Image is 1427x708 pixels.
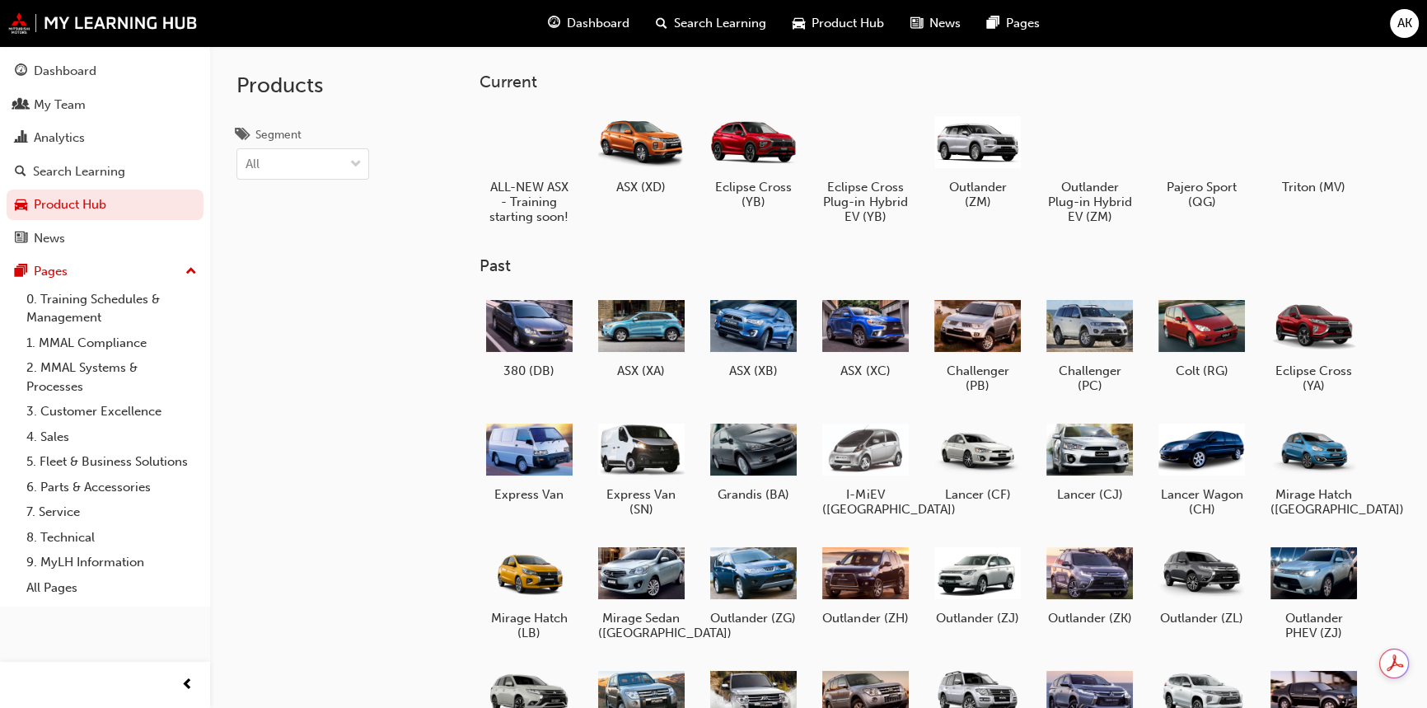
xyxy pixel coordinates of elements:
[592,289,690,385] a: ASX (XA)
[480,73,1401,91] h3: Current
[934,180,1021,209] h5: Outlander (ZM)
[710,611,797,626] h5: Outlander (ZG)
[598,611,685,640] h5: Mirage Sedan ([GEOGRAPHIC_DATA])
[15,165,26,180] span: search-icon
[34,129,85,148] div: Analytics
[33,162,125,181] div: Search Learning
[592,537,690,647] a: Mirage Sedan ([GEOGRAPHIC_DATA])
[816,413,915,523] a: I-MiEV ([GEOGRAPHIC_DATA])
[236,129,249,143] span: tags-icon
[535,7,643,40] a: guage-iconDashboard
[480,537,578,647] a: Mirage Hatch (LB)
[15,64,27,79] span: guage-icon
[822,363,909,378] h5: ASX (XC)
[598,180,685,195] h5: ASX (XD)
[486,611,573,640] h5: Mirage Hatch (LB)
[928,413,1027,509] a: Lancer (CF)
[7,157,204,187] a: Search Learning
[928,537,1027,632] a: Outlander (ZJ)
[928,105,1027,215] a: Outlander (ZM)
[1152,413,1251,523] a: Lancer Wagon (CH)
[20,550,204,575] a: 9. MyLH Information
[246,155,260,174] div: All
[20,499,204,525] a: 7. Service
[1046,180,1133,224] h5: Outlander Plug-in Hybrid EV (ZM)
[15,265,27,279] span: pages-icon
[7,90,204,120] a: My Team
[812,14,884,33] span: Product Hub
[710,487,797,502] h5: Grandis (BA)
[8,12,198,34] a: mmal
[34,262,68,281] div: Pages
[1264,289,1363,400] a: Eclipse Cross (YA)
[793,13,805,34] span: car-icon
[548,13,560,34] span: guage-icon
[1040,413,1139,509] a: Lancer (CJ)
[710,180,797,209] h5: Eclipse Cross (YB)
[1040,289,1139,400] a: Challenger (PC)
[656,13,667,34] span: search-icon
[1390,9,1419,38] button: AK
[598,487,685,517] h5: Express Van (SN)
[987,13,999,34] span: pages-icon
[1046,611,1133,626] h5: Outlander (ZK)
[816,289,915,385] a: ASX (XC)
[486,363,573,378] h5: 380 (DB)
[34,229,65,248] div: News
[1270,180,1357,195] h5: Triton (MV)
[910,13,923,34] span: news-icon
[1158,487,1245,517] h5: Lancer Wagon (CH)
[1270,611,1357,640] h5: Outlander PHEV (ZJ)
[1264,537,1363,647] a: Outlander PHEV (ZJ)
[20,449,204,475] a: 5. Fleet & Business Solutions
[7,223,204,254] a: News
[1158,180,1245,209] h5: Pajero Sport (QG)
[779,7,897,40] a: car-iconProduct Hub
[34,96,86,115] div: My Team
[974,7,1053,40] a: pages-iconPages
[1270,363,1357,393] h5: Eclipse Cross (YA)
[934,363,1021,393] h5: Challenger (PB)
[480,413,578,509] a: Express Van
[486,487,573,502] h5: Express Van
[15,131,27,146] span: chart-icon
[181,675,194,696] span: prev-icon
[7,256,204,287] button: Pages
[822,180,909,224] h5: Eclipse Cross Plug-in Hybrid EV (YB)
[15,198,27,213] span: car-icon
[20,575,204,601] a: All Pages
[822,611,909,626] h5: Outlander (ZH)
[1264,413,1363,523] a: Mirage Hatch ([GEOGRAPHIC_DATA])
[350,154,362,176] span: down-icon
[255,127,302,143] div: Segment
[1152,289,1251,385] a: Colt (RG)
[816,105,915,230] a: Eclipse Cross Plug-in Hybrid EV (YB)
[934,611,1021,626] h5: Outlander (ZJ)
[20,525,204,551] a: 8. Technical
[1040,105,1139,230] a: Outlander Plug-in Hybrid EV (ZM)
[704,105,802,215] a: Eclipse Cross (YB)
[934,487,1021,502] h5: Lancer (CF)
[822,487,909,517] h5: I-MiEV ([GEOGRAPHIC_DATA])
[480,105,578,230] a: ALL-NEW ASX - Training starting soon!
[1152,537,1251,632] a: Outlander (ZL)
[704,537,802,632] a: Outlander (ZG)
[1046,487,1133,502] h5: Lancer (CJ)
[236,73,369,99] h2: Products
[674,14,766,33] span: Search Learning
[20,331,204,356] a: 1. MMAL Compliance
[1040,537,1139,632] a: Outlander (ZK)
[185,261,197,283] span: up-icon
[1158,363,1245,378] h5: Colt (RG)
[15,232,27,246] span: news-icon
[567,14,629,33] span: Dashboard
[20,475,204,500] a: 6. Parts & Accessories
[1152,105,1251,215] a: Pajero Sport (QG)
[598,363,685,378] h5: ASX (XA)
[1006,14,1040,33] span: Pages
[704,413,802,509] a: Grandis (BA)
[1158,611,1245,626] h5: Outlander (ZL)
[7,123,204,153] a: Analytics
[643,7,779,40] a: search-iconSearch Learning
